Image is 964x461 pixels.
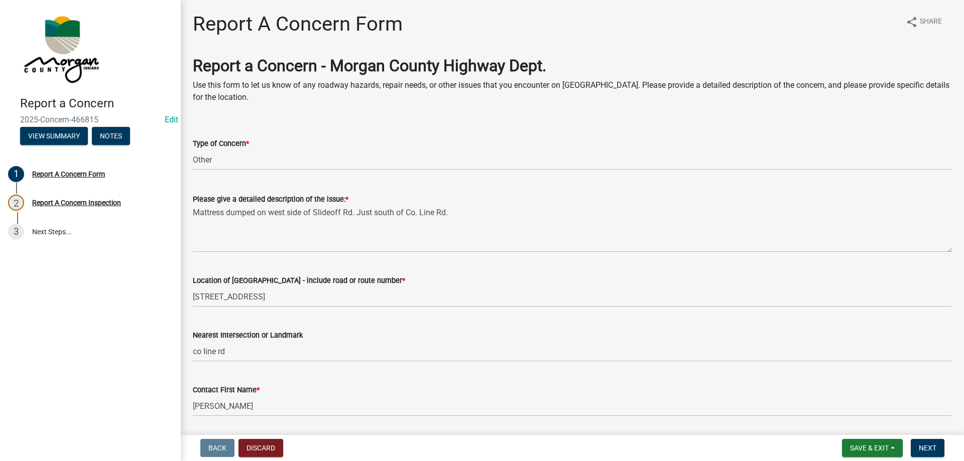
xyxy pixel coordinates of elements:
[165,115,178,124] a: Edit
[165,115,178,124] wm-modal-confirm: Edit Application Number
[8,195,24,211] div: 2
[850,444,889,452] span: Save & Exit
[906,16,918,28] i: share
[920,16,942,28] span: Share
[208,444,226,452] span: Back
[193,277,405,284] label: Location of [GEOGRAPHIC_DATA] - include road or route number
[193,56,546,75] strong: Report a Concern - Morgan County Highway Dept.
[20,115,161,124] span: 2025-Concern-466815
[20,127,88,145] button: View Summary
[20,96,173,111] h4: Report a Concern
[193,387,260,394] label: Contact First Name
[193,12,403,36] h1: Report A Concern Form
[193,332,303,339] label: Nearest Intersection or Landmark
[32,199,121,206] div: Report A Concern Inspection
[32,171,105,178] div: Report A Concern Form
[8,224,24,240] div: 3
[20,132,88,140] wm-modal-confirm: Summary
[919,444,936,452] span: Next
[92,127,130,145] button: Notes
[898,12,950,32] button: shareShare
[238,439,283,457] button: Discard
[193,140,249,147] label: Type of Concern
[92,132,130,140] wm-modal-confirm: Notes
[842,439,903,457] button: Save & Exit
[8,166,24,182] div: 1
[200,439,234,457] button: Back
[193,79,952,103] p: Use this form to let us know of any roadway hazards, repair needs, or other issues that you encou...
[193,196,348,203] label: Please give a detailed description of the issue:
[911,439,944,457] button: Next
[20,11,101,86] img: Morgan County, Indiana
